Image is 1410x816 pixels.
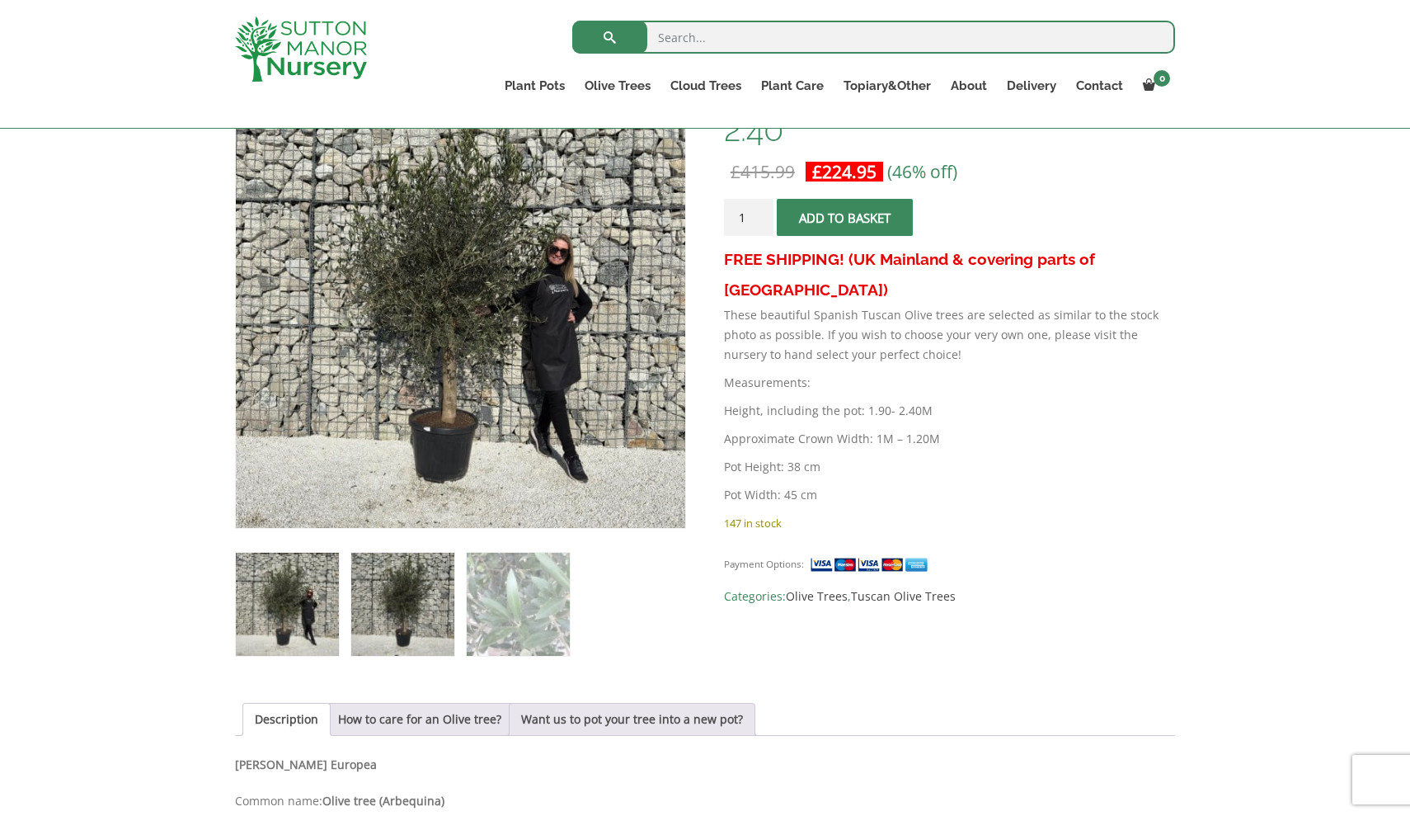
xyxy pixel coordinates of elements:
p: These beautiful Spanish Tuscan Olive trees are selected as similar to the stock photo as possible... [724,305,1175,365]
span: £ [812,160,822,183]
a: Contact [1066,74,1133,97]
h3: FREE SHIPPING! (UK Mainland & covering parts of [GEOGRAPHIC_DATA]) [724,244,1175,305]
a: About [941,74,997,97]
a: Description [255,704,318,735]
a: Plant Pots [495,74,575,97]
p: Measurements: [724,373,1175,393]
img: logo [235,17,367,82]
a: How to care for an Olive tree? [338,704,501,735]
a: Olive Trees [575,74,660,97]
p: Approximate Crown Width: 1M – 1.20M [724,429,1175,449]
p: 147 in stock [724,513,1175,533]
h1: Tuscan Olive Tree XXL 1.90 – 2.40 [724,78,1175,147]
a: Topiary&Other [834,74,941,97]
bdi: 224.95 [812,160,877,183]
span: Categories: , [724,587,1175,606]
a: 0 [1133,74,1175,97]
button: Add to basket [777,199,913,236]
a: Delivery [997,74,1066,97]
a: Plant Care [751,74,834,97]
p: Pot Height: 38 cm [724,457,1175,477]
img: Tuscan Olive Tree XXL 1.90 - 2.40 - Image 2 [351,553,454,656]
span: £ [731,160,740,183]
a: Want us to pot your tree into a new pot? [521,704,743,735]
b: [PERSON_NAME] Europea [235,757,377,772]
span: (46% off) [887,160,957,183]
a: Tuscan Olive Trees [851,588,956,604]
bdi: 415.99 [731,160,795,183]
b: Olive tree (Arbequina) [322,793,444,809]
img: Tuscan Olive Tree XXL 1.90 - 2.40 - Image 3 [467,553,570,656]
img: payment supported [810,556,933,573]
p: Common name: [235,791,1175,811]
p: Height, including the pot: 1.90- 2.40M [724,401,1175,421]
small: Payment Options: [724,558,804,570]
input: Search... [572,21,1175,54]
span: 0 [1154,70,1170,87]
p: Pot Width: 45 cm [724,485,1175,505]
a: Olive Trees [786,588,848,604]
img: Tuscan Olive Tree XXL 1.90 - 2.40 [236,553,339,656]
input: Product quantity [724,199,773,236]
a: Cloud Trees [660,74,751,97]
